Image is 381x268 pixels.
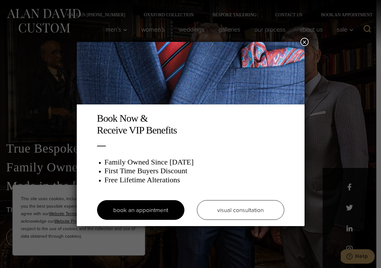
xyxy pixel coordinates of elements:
h3: Free Lifetime Alterations [105,175,284,185]
h2: Book Now & Receive VIP Benefits [97,112,284,136]
a: book an appointment [97,200,184,220]
h3: First Time Buyers Discount [105,166,284,175]
button: Close [300,38,309,46]
span: Help [14,4,27,10]
h3: Family Owned Since [DATE] [105,158,284,167]
a: visual consultation [197,200,284,220]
